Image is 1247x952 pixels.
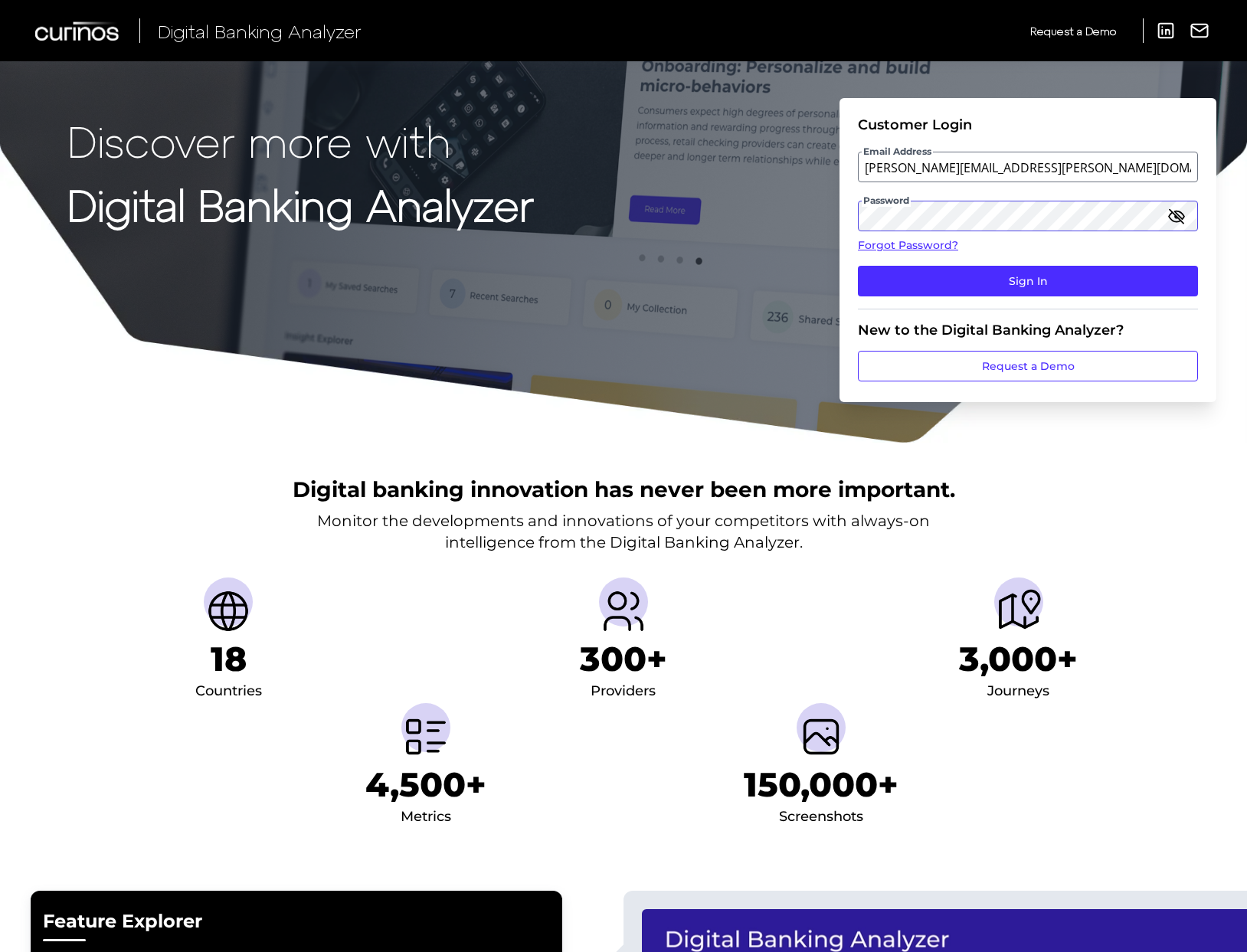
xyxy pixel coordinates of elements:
[1030,18,1116,44] a: Request a Demo
[862,195,911,207] span: Password
[994,587,1043,636] img: Journeys
[43,909,550,934] h2: Feature Explorer
[67,116,534,165] p: Discover more with
[365,764,486,805] h1: 4,500+
[204,587,253,636] img: Countries
[858,237,1198,254] a: Forgot Password?
[195,679,262,704] div: Countries
[293,475,955,504] h2: Digital banking innovation has never been more important.
[1030,25,1116,38] span: Request a Demo
[401,805,451,829] div: Metrics
[858,116,1198,133] div: Customer Login
[317,510,930,553] p: Monitor the developments and innovations of your competitors with always-on intelligence from the...
[858,351,1198,381] a: Request a Demo
[401,712,450,761] img: Metrics
[797,712,846,761] img: Screenshots
[580,639,667,679] h1: 300+
[158,20,362,42] span: Digital Banking Analyzer
[858,266,1198,296] button: Sign In
[211,639,247,679] h1: 18
[67,178,534,230] strong: Digital Banking Analyzer
[862,146,933,158] span: Email Address
[858,322,1198,339] div: New to the Digital Banking Analyzer?
[959,639,1078,679] h1: 3,000+
[744,764,898,805] h1: 150,000+
[591,679,656,704] div: Providers
[987,679,1049,704] div: Journeys
[35,21,121,41] img: Curinos
[779,805,863,829] div: Screenshots
[599,587,648,636] img: Providers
